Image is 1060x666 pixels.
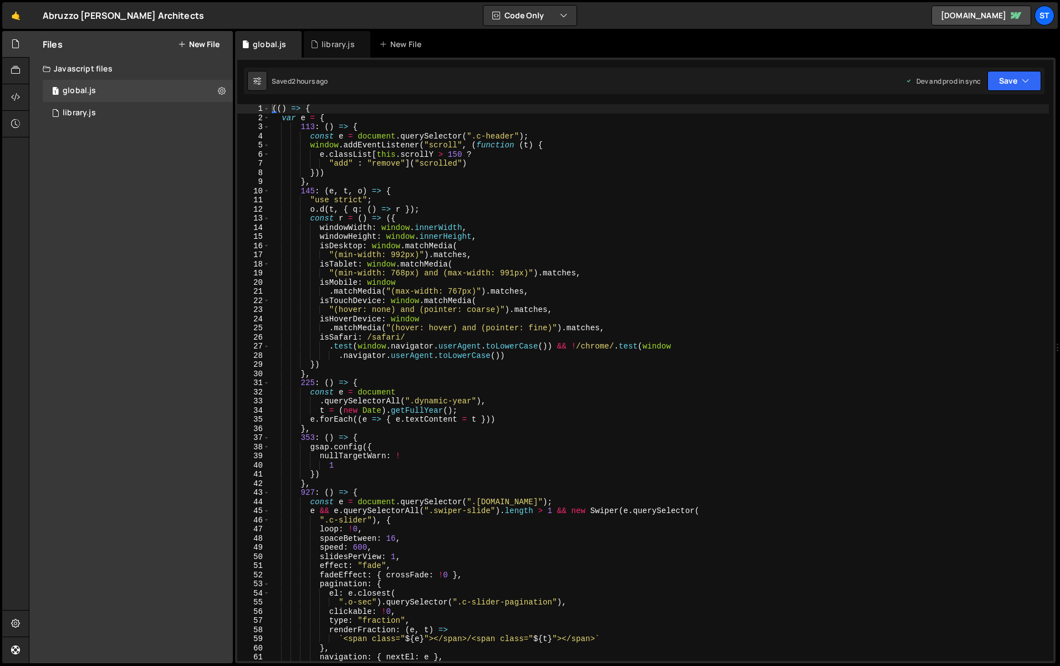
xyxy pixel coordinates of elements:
[237,159,270,168] div: 7
[237,406,270,416] div: 34
[237,214,270,223] div: 13
[237,324,270,333] div: 25
[237,132,270,141] div: 4
[237,525,270,534] div: 47
[237,644,270,653] div: 60
[322,39,355,50] div: library.js
[987,71,1041,91] button: Save
[237,351,270,361] div: 28
[237,479,270,489] div: 42
[63,108,96,118] div: library.js
[237,388,270,397] div: 32
[237,360,270,370] div: 29
[29,58,233,80] div: Javascript files
[237,598,270,607] div: 55
[237,232,270,242] div: 15
[237,653,270,662] div: 61
[237,122,270,132] div: 3
[237,278,270,288] div: 20
[237,378,270,388] div: 31
[237,452,270,461] div: 39
[237,223,270,233] div: 14
[237,488,270,498] div: 43
[43,38,63,50] h2: Files
[237,571,270,580] div: 52
[292,76,328,86] div: 2 hours ago
[272,76,328,86] div: Saved
[237,196,270,205] div: 11
[237,250,270,260] div: 17
[237,114,270,123] div: 2
[52,88,59,96] span: 1
[43,102,233,124] div: 17070/48289.js
[237,315,270,324] div: 24
[237,260,270,269] div: 18
[43,9,204,22] div: Abruzzo [PERSON_NAME] Architects
[1034,6,1054,25] a: ST
[237,589,270,598] div: 54
[237,461,270,470] div: 40
[931,6,1031,25] a: [DOMAIN_NAME]
[237,424,270,434] div: 36
[63,86,96,96] div: global.js
[237,415,270,424] div: 35
[237,333,270,342] div: 26
[237,150,270,160] div: 6
[905,76,981,86] div: Dev and prod in sync
[237,177,270,187] div: 9
[237,287,270,296] div: 21
[237,543,270,552] div: 49
[237,397,270,406] div: 33
[178,40,220,49] button: New File
[253,39,286,50] div: global.js
[237,634,270,644] div: 59
[237,269,270,278] div: 19
[237,342,270,351] div: 27
[237,580,270,589] div: 53
[237,561,270,571] div: 51
[379,39,426,50] div: New File
[43,80,233,102] div: 17070/46982.js
[237,433,270,443] div: 37
[237,516,270,525] div: 46
[237,370,270,379] div: 30
[237,498,270,507] div: 44
[237,626,270,635] div: 58
[237,242,270,251] div: 16
[237,470,270,479] div: 41
[2,2,29,29] a: 🤙
[237,616,270,626] div: 57
[237,607,270,617] div: 56
[237,305,270,315] div: 23
[237,168,270,178] div: 8
[237,141,270,150] div: 5
[237,552,270,562] div: 50
[237,104,270,114] div: 1
[237,296,270,306] div: 22
[237,205,270,214] div: 12
[237,506,270,516] div: 45
[237,187,270,196] div: 10
[237,443,270,452] div: 38
[237,534,270,544] div: 48
[483,6,577,25] button: Code Only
